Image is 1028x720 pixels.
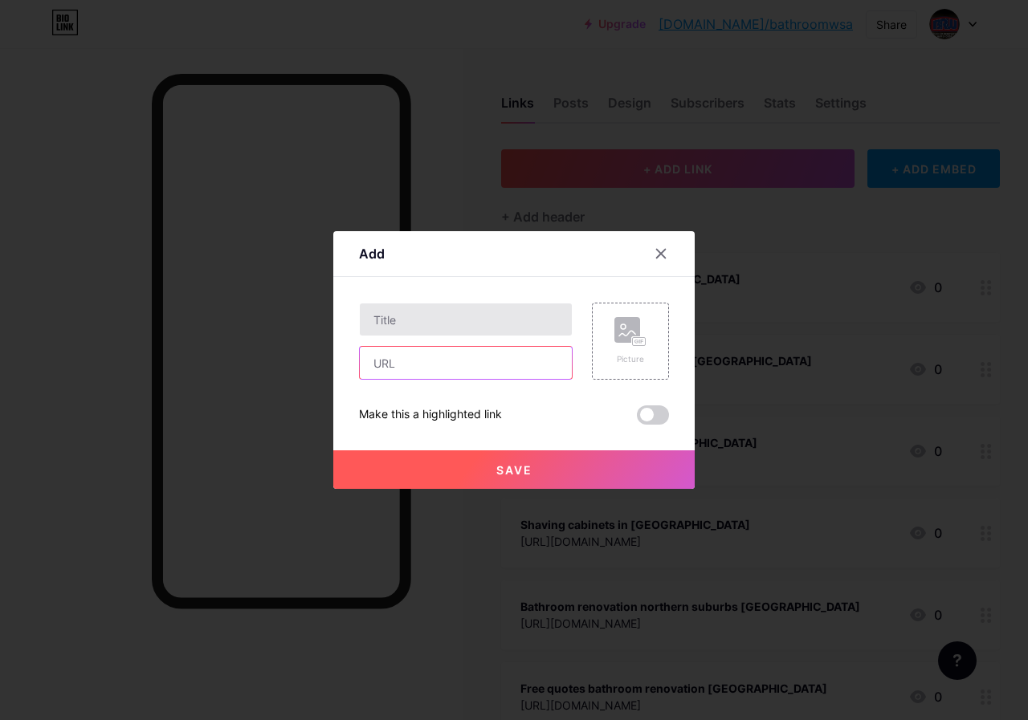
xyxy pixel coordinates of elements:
[333,450,695,489] button: Save
[360,303,572,336] input: Title
[360,347,572,379] input: URL
[359,405,502,425] div: Make this a highlighted link
[614,353,647,365] div: Picture
[359,244,385,263] div: Add
[496,463,532,477] span: Save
